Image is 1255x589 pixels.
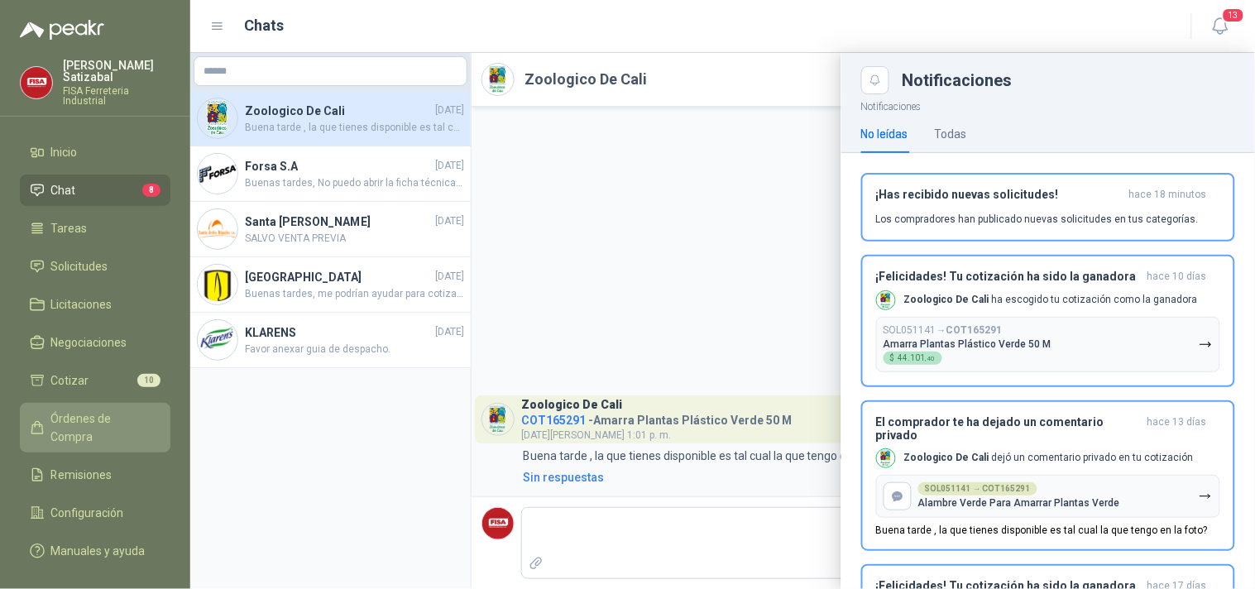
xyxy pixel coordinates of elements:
[1129,188,1207,202] span: hace 18 minutos
[861,173,1235,242] button: ¡Has recibido nuevas solicitudes!hace 18 minutos Los compradores han publicado nuevas solicitudes...
[63,60,170,83] p: [PERSON_NAME] Satizabal
[20,535,170,567] a: Manuales y ayuda
[137,374,160,387] span: 10
[861,255,1235,387] button: ¡Felicidades! Tu cotización ha sido la ganadorahace 10 días Company LogoZoologico De Cali ha esco...
[918,482,1037,496] div: SOL051141 → COT165291
[51,542,146,560] span: Manuales y ayuda
[51,143,78,161] span: Inicio
[876,188,1123,202] h3: ¡Has recibido nuevas solicitudes!
[841,94,1255,115] p: Notificaciones
[51,257,108,275] span: Solicitudes
[142,184,160,197] span: 8
[51,295,113,314] span: Licitaciones
[876,212,1199,227] p: Los compradores han publicado nuevas solicitudes en tus categorías.
[903,72,1235,89] div: Notificaciones
[877,291,895,309] img: Company Logo
[1205,12,1235,41] button: 13
[876,475,1220,518] button: SOL051141 → COT165291Alambre Verde Para Amarrar Plantas Verde
[20,327,170,358] a: Negociaciones
[935,125,967,143] div: Todas
[20,403,170,453] a: Órdenes de Compra
[20,136,170,168] a: Inicio
[20,365,170,396] a: Cotizar10
[51,504,124,522] span: Configuración
[876,524,1208,536] p: Buena tarde , la que tienes disponible es tal cual la que tengo en la foto?
[1147,270,1207,284] span: hace 10 días
[904,294,989,305] b: Zoologico De Cali
[20,213,170,244] a: Tareas
[884,352,942,365] div: $
[861,66,889,94] button: Close
[20,251,170,282] a: Solicitudes
[946,324,1003,336] b: COT165291
[51,181,76,199] span: Chat
[20,459,170,491] a: Remisiones
[876,415,1141,442] h3: El comprador te ha dejado un comentario privado
[51,371,89,390] span: Cotizar
[877,449,895,467] img: Company Logo
[21,67,52,98] img: Company Logo
[861,125,908,143] div: No leídas
[861,400,1235,551] button: El comprador te ha dejado un comentario privadohace 13 días Company LogoZoologico De Cali dejó un...
[51,333,127,352] span: Negociaciones
[63,86,170,106] p: FISA Ferreteria Industrial
[884,338,1051,350] p: Amarra Plantas Plástico Verde 50 M
[884,324,1003,337] p: SOL051141 →
[51,219,88,237] span: Tareas
[926,355,936,362] span: ,40
[904,451,1194,465] p: dejó un comentario privado en tu cotización
[20,175,170,206] a: Chat8
[245,14,285,37] h1: Chats
[876,270,1141,284] h3: ¡Felicidades! Tu cotización ha sido la ganadora
[876,317,1220,372] button: SOL051141→COT165291Amarra Plantas Plástico Verde 50 M$44.101,40
[20,289,170,320] a: Licitaciones
[20,497,170,529] a: Configuración
[1147,415,1207,442] span: hace 13 días
[898,354,936,362] span: 44.101
[20,20,104,40] img: Logo peakr
[904,293,1198,307] p: ha escogido tu cotización como la ganadora
[904,452,989,463] b: Zoologico De Cali
[1222,7,1245,23] span: 13
[51,466,113,484] span: Remisiones
[51,409,155,446] span: Órdenes de Compra
[918,497,1120,509] p: Alambre Verde Para Amarrar Plantas Verde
